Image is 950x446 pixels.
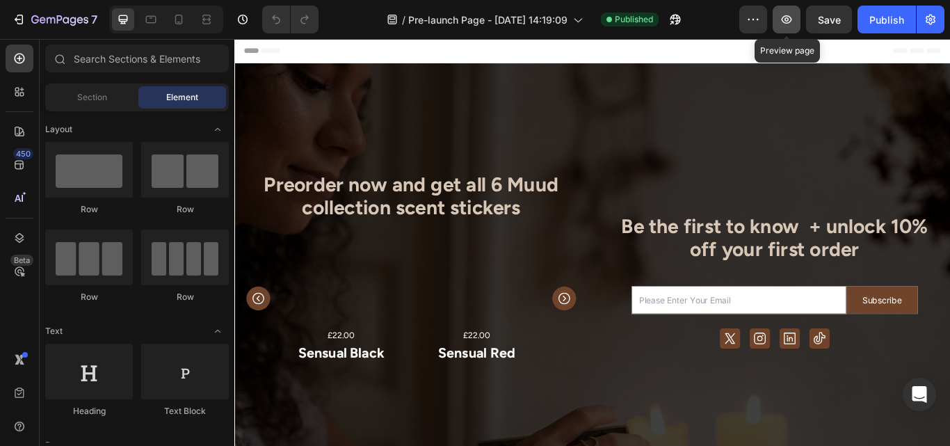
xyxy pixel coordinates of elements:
span: Toggle open [207,118,229,141]
div: Publish [869,13,904,27]
span: Save [818,14,841,26]
a: instagram [47,7,63,22]
button: Subscribe [714,289,796,320]
span: Layout [45,123,72,136]
button: Publish [858,6,916,33]
span: Text [45,325,63,337]
a: linkedin [67,7,82,22]
div: Undo/Redo [262,6,319,33]
span: Pre-launch Page - [DATE] 14:19:09 [408,13,567,27]
span: Section [77,91,107,104]
button: Save [806,6,852,33]
div: Row [45,203,133,216]
div: Row [141,203,229,216]
iframe: Design area [234,39,950,446]
input: Please Enter Your Email [462,288,713,321]
button: Carousel Next Arrow [370,289,398,317]
input: Search Sections & Elements [45,45,229,72]
span: Published [615,13,653,26]
div: Subscribe [732,297,778,312]
span: / [402,13,405,27]
span: Element [166,91,198,104]
div: Row [141,291,229,303]
button: 7 [6,6,104,33]
span: Toggle open [207,320,229,342]
div: Text Block [141,405,229,417]
a: tiktok [86,7,102,22]
div: Beta [10,255,33,266]
p: 7 [91,11,97,28]
div: Open Intercom Messenger [903,378,936,411]
a: x [31,8,43,21]
div: 450 [13,148,33,159]
div: Row [45,291,133,303]
span: Be the first to know + unlock 10% off your first order [451,205,808,260]
div: Heading [45,405,133,417]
